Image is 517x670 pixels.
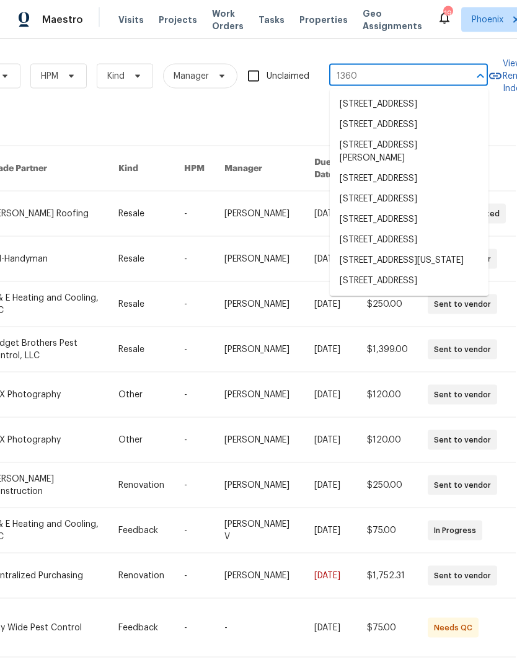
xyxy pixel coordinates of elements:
[330,209,488,230] li: [STREET_ADDRESS]
[214,237,304,282] td: [PERSON_NAME]
[214,192,304,237] td: [PERSON_NAME]
[330,94,488,115] li: [STREET_ADDRESS]
[258,15,285,24] span: Tasks
[330,230,488,250] li: [STREET_ADDRESS]
[330,169,488,189] li: [STREET_ADDRESS]
[174,282,214,327] td: -
[304,146,357,192] th: Due Date
[299,14,348,26] span: Properties
[174,418,214,463] td: -
[42,14,83,26] span: Maestro
[174,146,214,192] th: HPM
[330,271,488,291] li: [STREET_ADDRESS]
[108,553,174,599] td: Renovation
[330,115,488,135] li: [STREET_ADDRESS]
[214,146,304,192] th: Manager
[174,599,214,658] td: -
[108,463,174,508] td: Renovation
[214,418,304,463] td: [PERSON_NAME]
[330,250,488,271] li: [STREET_ADDRESS][US_STATE]
[174,70,209,82] span: Manager
[108,237,174,282] td: Resale
[108,327,174,372] td: Resale
[159,14,197,26] span: Projects
[108,146,174,192] th: Kind
[174,327,214,372] td: -
[107,70,125,82] span: Kind
[214,327,304,372] td: [PERSON_NAME]
[443,7,452,20] div: 19
[174,553,214,599] td: -
[214,372,304,418] td: [PERSON_NAME]
[108,599,174,658] td: Feedback
[174,192,214,237] td: -
[363,7,422,32] span: Geo Assignments
[214,599,304,658] td: -
[108,282,174,327] td: Resale
[118,14,144,26] span: Visits
[108,418,174,463] td: Other
[212,7,244,32] span: Work Orders
[41,70,58,82] span: HPM
[472,68,489,85] button: Close
[330,189,488,209] li: [STREET_ADDRESS]
[267,70,309,83] span: Unclaimed
[174,237,214,282] td: -
[214,508,304,553] td: [PERSON_NAME] V
[214,463,304,508] td: [PERSON_NAME]
[330,135,488,169] li: [STREET_ADDRESS][PERSON_NAME]
[329,67,453,86] input: Enter in an address
[174,463,214,508] td: -
[108,508,174,553] td: Feedback
[472,14,503,26] span: Phoenix
[174,372,214,418] td: -
[214,553,304,599] td: [PERSON_NAME]
[108,192,174,237] td: Resale
[174,508,214,553] td: -
[214,282,304,327] td: [PERSON_NAME]
[108,372,174,418] td: Other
